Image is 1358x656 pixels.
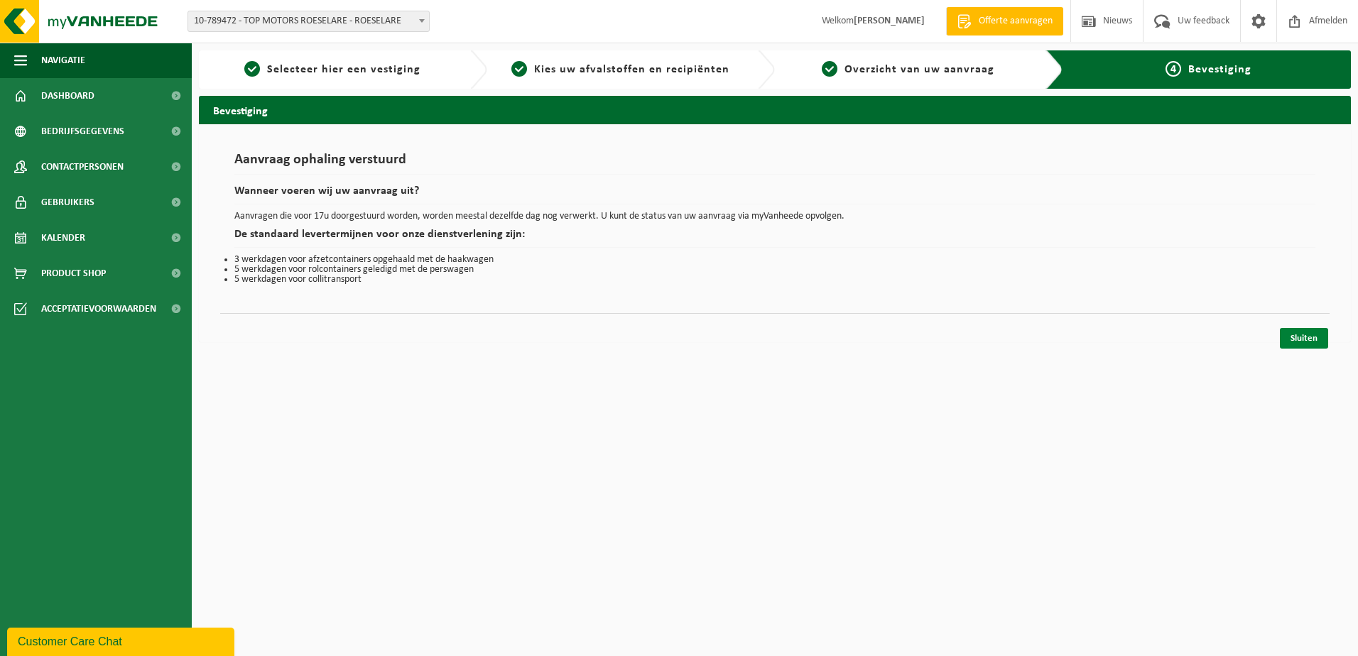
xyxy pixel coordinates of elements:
[41,149,124,185] span: Contactpersonen
[206,61,459,78] a: 1Selecteer hier een vestiging
[234,185,1315,204] h2: Wanneer voeren wij uw aanvraag uit?
[244,61,260,77] span: 1
[41,78,94,114] span: Dashboard
[199,96,1351,124] h2: Bevestiging
[782,61,1035,78] a: 3Overzicht van uw aanvraag
[41,43,85,78] span: Navigatie
[234,275,1315,285] li: 5 werkdagen voor collitransport
[844,64,994,75] span: Overzicht van uw aanvraag
[234,229,1315,248] h2: De standaard levertermijnen voor onze dienstverlening zijn:
[854,16,925,26] strong: [PERSON_NAME]
[1280,328,1328,349] a: Sluiten
[234,265,1315,275] li: 5 werkdagen voor rolcontainers geledigd met de perswagen
[494,61,747,78] a: 2Kies uw afvalstoffen en recipiënten
[41,256,106,291] span: Product Shop
[1166,61,1181,77] span: 4
[946,7,1063,35] a: Offerte aanvragen
[7,625,237,656] iframe: chat widget
[188,11,430,32] span: 10-789472 - TOP MOTORS ROESELARE - ROESELARE
[41,185,94,220] span: Gebruikers
[41,114,124,149] span: Bedrijfsgegevens
[234,255,1315,265] li: 3 werkdagen voor afzetcontainers opgehaald met de haakwagen
[1188,64,1251,75] span: Bevestiging
[188,11,429,31] span: 10-789472 - TOP MOTORS ROESELARE - ROESELARE
[267,64,420,75] span: Selecteer hier een vestiging
[534,64,729,75] span: Kies uw afvalstoffen en recipiënten
[511,61,527,77] span: 2
[822,61,837,77] span: 3
[41,220,85,256] span: Kalender
[234,153,1315,175] h1: Aanvraag ophaling verstuurd
[41,291,156,327] span: Acceptatievoorwaarden
[234,212,1315,222] p: Aanvragen die voor 17u doorgestuurd worden, worden meestal dezelfde dag nog verwerkt. U kunt de s...
[975,14,1056,28] span: Offerte aanvragen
